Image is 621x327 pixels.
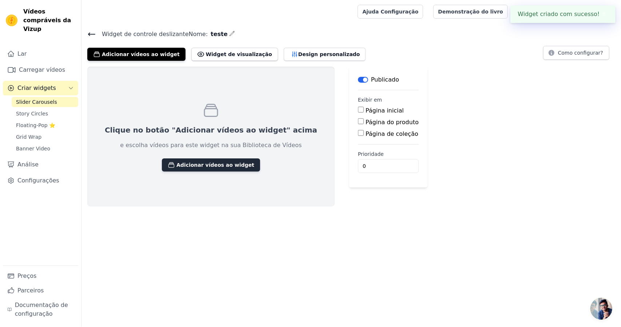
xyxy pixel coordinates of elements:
button: Criar widgets [3,81,78,95]
font: Lar [17,50,27,57]
font: Nome: [189,31,208,38]
a: Parceiros [3,283,78,298]
a: Configurações [3,173,78,188]
a: Carregar vídeos [3,63,78,77]
font: Prioridade [358,151,384,157]
font: Configurações [17,177,59,184]
font: Widget criado com sucesso! [518,11,600,17]
a: Documentação de configuração [3,298,78,321]
font: teste [211,31,228,38]
a: Floating-Pop ⭐ [12,120,78,130]
a: Demonstração do livro [433,5,508,19]
font: Análise [17,161,39,168]
a: Slider Carousels [12,97,78,107]
button: Adicionar vídeos ao widget [162,158,260,172]
font: Demonstração do livro [438,9,503,15]
font: Publicado [371,76,399,83]
font: Adicionar vídeos ao widget [176,162,254,168]
font: Widget de controle deslizante [102,31,189,38]
button: P FORNECIMENTO DE TITAM PRIME [514,5,615,18]
font: Exibir em [358,97,382,103]
span: Grid Wrap [16,133,41,141]
font: Página inicial [366,107,404,114]
span: Banner Video [16,145,50,152]
a: Ajuda Configuração [358,5,423,19]
img: Visualizar [6,15,17,26]
a: Lar [3,47,78,61]
button: Fechar [600,10,608,19]
span: Story Circles [16,110,48,117]
font: Criar widgets [17,84,56,91]
a: Preços [3,269,78,283]
button: Widget de visualização [191,48,278,61]
font: Ajuda Configuração [362,9,418,15]
font: ✖ [602,11,606,17]
a: Análise [3,157,78,172]
font: Design personalizado [298,51,360,57]
button: Adicionar vídeos ao widget [87,48,186,61]
font: Como configurar? [558,50,603,56]
font: Página de coleção [366,130,418,137]
font: Widget de visualização [206,51,272,57]
span: Floating-Pop ⭐ [16,122,55,129]
font: Parceiros [17,287,44,294]
font: Adicionar vídeos ao widget [102,51,180,57]
span: Slider Carousels [16,98,57,106]
button: Como configurar? [543,46,609,60]
a: Como configurar? [543,51,609,58]
font: Documentação de configuração [15,302,68,317]
font: Vídeos compráveis ​​da Vizup [23,8,71,32]
div: Bate-papo aberto [590,298,612,320]
font: Página do produto [366,119,419,126]
a: Banner Video [12,143,78,154]
div: Editar nome [229,29,235,39]
button: Design personalizado [284,48,366,61]
font: Carregar vídeos [19,66,65,73]
font: Clique no botão "Adicionar vídeos ao widget" acima [105,126,317,134]
font: e escolha vídeos para este widget na sua Biblioteca de Vídeos [120,142,302,149]
font: Preços [17,272,36,279]
a: Story Circles [12,109,78,119]
a: Grid Wrap [12,132,78,142]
